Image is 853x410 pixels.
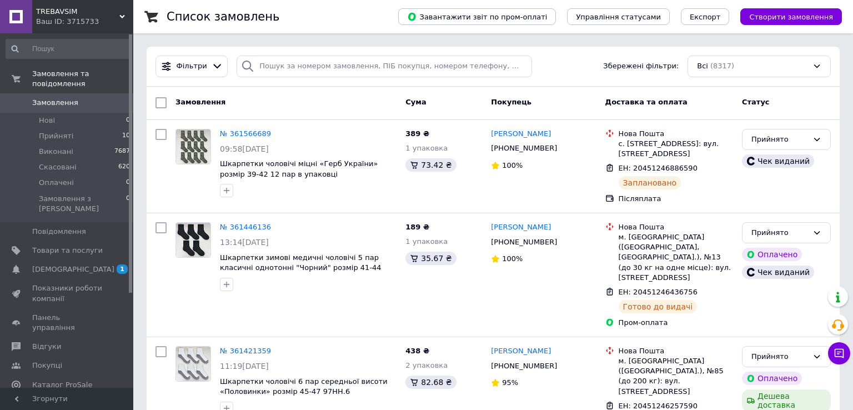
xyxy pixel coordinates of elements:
span: Скасовані [39,162,77,172]
div: м. [GEOGRAPHIC_DATA] ([GEOGRAPHIC_DATA], [GEOGRAPHIC_DATA].), №13 (до 30 кг на одне місце): вул. ... [619,232,733,283]
div: 35.67 ₴ [405,252,456,265]
span: Замовлення з [PERSON_NAME] [39,194,126,214]
span: 13:14[DATE] [220,238,269,247]
input: Пошук за номером замовлення, ПІБ покупця, номером телефону, Email, номером накладної [237,56,532,77]
span: 95% [502,378,518,387]
span: Замовлення [175,98,225,106]
div: Прийнято [751,351,808,363]
div: 82.68 ₴ [405,376,456,389]
span: Cума [405,98,426,106]
div: [PHONE_NUMBER] [489,141,559,156]
img: Фото товару [176,129,210,164]
div: Оплачено [742,248,802,261]
img: Фото товару [176,347,210,381]
span: Завантажити звіт по пром-оплаті [407,12,547,22]
span: (8317) [710,62,734,70]
span: Доставка та оплата [605,98,688,106]
a: [PERSON_NAME] [491,346,551,357]
div: Заплановано [619,176,681,189]
span: Замовлення [32,98,78,108]
a: Фото товару [175,129,211,164]
input: Пошук [6,39,131,59]
div: Нова Пошта [619,129,733,139]
span: TREBAVSIM [36,7,119,17]
span: Виконані [39,147,73,157]
a: Шкарпетки зимові медичні чоловічі 5 пар класичні однотонні "Чорний" розмір 41-44 арт. 158.5 [220,253,382,282]
span: Створити замовлення [749,13,833,21]
a: Шкарпетки чоловічі міцні «Герб України» розмір 39-42 12 пар в упаковці [220,159,378,178]
span: [DEMOGRAPHIC_DATA] [32,264,114,274]
span: Товари та послуги [32,246,103,256]
span: Замовлення та повідомлення [32,69,133,89]
a: [PERSON_NAME] [491,129,551,139]
span: Збережені фільтри: [603,61,679,72]
div: Чек виданий [742,266,814,279]
a: [PERSON_NAME] [491,222,551,233]
span: 389 ₴ [405,129,429,138]
span: 0 [126,194,130,214]
button: Управління статусами [567,8,670,25]
div: [PHONE_NUMBER] [489,235,559,249]
div: Прийнято [751,134,808,146]
div: Нова Пошта [619,222,733,232]
div: с. [STREET_ADDRESS]: вул. [STREET_ADDRESS] [619,139,733,159]
span: Нові [39,116,55,126]
button: Створити замовлення [740,8,842,25]
span: ЕН: 20451246257590 [619,402,698,410]
a: Шкарпетки чоловічі 6 пар середньої висоти «Половинки» розмір 45-47 97НН.6 [220,377,388,396]
div: Післяплата [619,194,733,204]
span: 7687 [114,147,130,157]
span: Оплачені [39,178,74,188]
span: Показники роботи компанії [32,283,103,303]
div: м. [GEOGRAPHIC_DATA] ([GEOGRAPHIC_DATA].), №85 (до 200 кг): вул. [STREET_ADDRESS] [619,356,733,397]
span: 10 [122,131,130,141]
button: Завантажити звіт по пром-оплаті [398,8,556,25]
div: Пром-оплата [619,318,733,328]
span: Панель управління [32,313,103,333]
img: Фото товару [176,223,210,257]
span: 620 [118,162,130,172]
button: Чат з покупцем [828,342,850,364]
span: Каталог ProSale [32,380,92,390]
div: 73.42 ₴ [405,158,456,172]
span: Прийняті [39,131,73,141]
h1: Список замовлень [167,10,279,23]
div: Готово до видачі [619,300,698,313]
span: 1 упаковка [405,237,448,246]
span: 1 упаковка [405,144,448,152]
a: № 361446136 [220,223,271,231]
span: Управління статусами [576,13,661,21]
div: Прийнято [751,227,808,239]
a: № 361421359 [220,347,271,355]
div: [PHONE_NUMBER] [489,359,559,373]
span: 1 [117,264,128,274]
div: Ваш ID: 3715733 [36,17,133,27]
span: 2 упаковка [405,361,448,369]
div: Оплачено [742,372,802,385]
button: Експорт [681,8,730,25]
span: Покупці [32,361,62,371]
span: Статус [742,98,770,106]
div: Чек виданий [742,154,814,168]
a: № 361566689 [220,129,271,138]
a: Створити замовлення [729,12,842,21]
span: 09:58[DATE] [220,144,269,153]
span: 438 ₴ [405,347,429,355]
a: Фото товару [175,346,211,382]
span: 100% [502,254,523,263]
span: Відгуки [32,342,61,352]
span: Повідомлення [32,227,86,237]
div: Нова Пошта [619,346,733,356]
span: 11:19[DATE] [220,362,269,371]
span: ЕН: 20451246886590 [619,164,698,172]
span: Експорт [690,13,721,21]
span: 0 [126,116,130,126]
span: 100% [502,161,523,169]
span: ЕН: 20451246436756 [619,288,698,296]
span: Покупець [491,98,531,106]
span: Всі [697,61,708,72]
span: 0 [126,178,130,188]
